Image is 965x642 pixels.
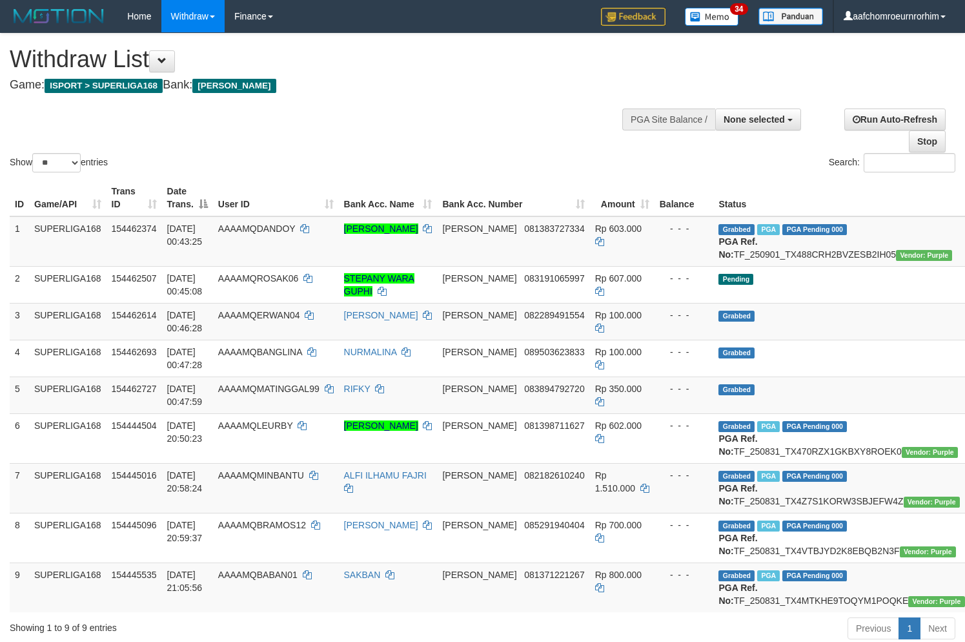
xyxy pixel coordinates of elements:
[45,79,163,93] span: ISPORT > SUPERLIGA168
[10,340,29,377] td: 4
[112,384,157,394] span: 154462727
[782,224,847,235] span: PGA Pending
[718,471,755,482] span: Grabbed
[660,568,709,581] div: - - -
[848,617,899,639] a: Previous
[660,346,709,358] div: - - -
[718,533,757,556] b: PGA Ref. No:
[622,109,715,130] div: PGA Site Balance /
[112,273,157,284] span: 154462507
[29,413,107,463] td: SUPERLIGA168
[595,347,642,357] span: Rp 100.000
[442,570,516,580] span: [PERSON_NAME]
[10,463,29,513] td: 7
[757,471,780,482] span: Marked by aafheankoy
[782,570,847,581] span: PGA Pending
[218,273,299,284] span: AAAAMQROSAK06
[718,384,755,395] span: Grabbed
[10,6,108,26] img: MOTION_logo.png
[167,384,203,407] span: [DATE] 00:47:59
[718,311,755,322] span: Grabbed
[782,521,847,532] span: PGA Pending
[344,470,427,481] a: ALFI ILHAMU FAJRI
[524,273,584,284] span: Copy 083191065997 to clipboard
[524,223,584,234] span: Copy 081383727334 to clipboard
[524,347,584,357] span: Copy 089503623833 to clipboard
[730,3,747,15] span: 34
[112,347,157,357] span: 154462693
[718,521,755,532] span: Grabbed
[718,483,757,506] b: PGA Ref. No:
[344,520,418,530] a: [PERSON_NAME]
[442,520,516,530] span: [PERSON_NAME]
[344,273,414,296] a: STEPANY WARA GUPHI
[29,266,107,303] td: SUPERLIGA168
[29,340,107,377] td: SUPERLIGA168
[29,563,107,612] td: SUPERLIGA168
[524,520,584,530] span: Copy 085291940404 to clipboard
[442,470,516,481] span: [PERSON_NAME]
[344,310,418,320] a: [PERSON_NAME]
[344,347,397,357] a: NURMALINA
[442,273,516,284] span: [PERSON_NAME]
[10,266,29,303] td: 2
[524,570,584,580] span: Copy 081371221267 to clipboard
[757,570,780,581] span: Marked by aafheankoy
[29,513,107,563] td: SUPERLIGA168
[899,617,920,639] a: 1
[757,521,780,532] span: Marked by aafheankoy
[718,224,755,235] span: Grabbed
[758,8,823,25] img: panduan.png
[601,8,665,26] img: Feedback.jpg
[724,114,785,125] span: None selected
[782,471,847,482] span: PGA Pending
[167,420,203,444] span: [DATE] 20:50:23
[218,470,304,481] span: AAAAMQMINBANTU
[718,570,755,581] span: Grabbed
[10,377,29,413] td: 5
[909,130,946,152] a: Stop
[442,420,516,431] span: [PERSON_NAME]
[10,413,29,463] td: 6
[10,47,631,72] h1: Withdraw List
[864,153,955,172] input: Search:
[595,570,642,580] span: Rp 800.000
[595,420,642,431] span: Rp 602.000
[685,8,739,26] img: Button%20Memo.svg
[162,180,213,216] th: Date Trans.: activate to sort column descending
[595,520,642,530] span: Rp 700.000
[10,563,29,612] td: 9
[32,153,81,172] select: Showentries
[10,153,108,172] label: Show entries
[29,377,107,413] td: SUPERLIGA168
[718,236,757,260] b: PGA Ref. No:
[344,570,381,580] a: SAKBAN
[718,347,755,358] span: Grabbed
[29,216,107,267] td: SUPERLIGA168
[10,180,29,216] th: ID
[112,470,157,481] span: 154445016
[442,384,516,394] span: [PERSON_NAME]
[167,347,203,370] span: [DATE] 00:47:28
[167,273,203,296] span: [DATE] 00:45:08
[10,513,29,563] td: 8
[660,469,709,482] div: - - -
[655,180,714,216] th: Balance
[437,180,589,216] th: Bank Acc. Number: activate to sort column ascending
[192,79,276,93] span: [PERSON_NAME]
[829,153,955,172] label: Search:
[660,222,709,235] div: - - -
[782,421,847,432] span: PGA Pending
[757,224,780,235] span: Marked by aafheankoy
[920,617,955,639] a: Next
[660,309,709,322] div: - - -
[660,382,709,395] div: - - -
[218,420,293,431] span: AAAAMQLEURBY
[339,180,438,216] th: Bank Acc. Name: activate to sort column ascending
[715,109,801,130] button: None selected
[167,570,203,593] span: [DATE] 21:05:56
[29,303,107,340] td: SUPERLIGA168
[218,347,302,357] span: AAAAMQBANGLINA
[900,546,956,557] span: Vendor URL: https://trx4.1velocity.biz
[29,180,107,216] th: Game/API: activate to sort column ascending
